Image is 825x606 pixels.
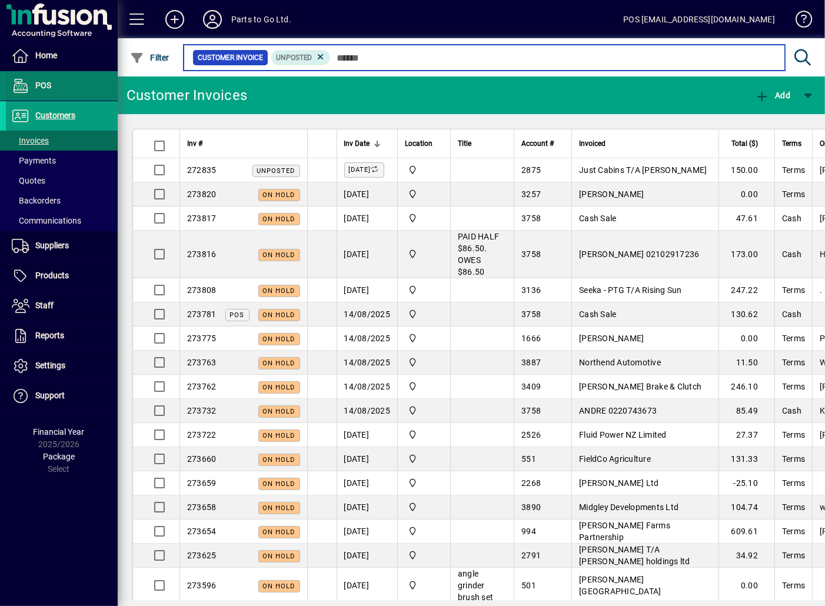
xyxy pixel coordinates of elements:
[458,137,507,150] div: Title
[263,311,295,319] span: On hold
[521,478,541,488] span: 2268
[782,214,801,223] span: Cash
[405,248,443,261] span: DAE - Bulk Store
[35,361,65,370] span: Settings
[579,334,644,343] span: [PERSON_NAME]
[337,327,398,351] td: 14/08/2025
[521,285,541,295] span: 3136
[344,137,391,150] div: Inv Date
[405,188,443,201] span: DAE - Bulk Store
[718,375,774,399] td: 246.10
[35,241,69,250] span: Suppliers
[34,427,85,437] span: Financial Year
[718,158,774,182] td: 150.00
[271,50,331,65] mat-chip: Customer Invoice Status: Unposted
[337,471,398,495] td: [DATE]
[127,47,172,68] button: Filter
[782,285,805,295] span: Terms
[405,404,443,417] span: DAE - Bulk Store
[579,521,670,542] span: [PERSON_NAME] Farms Partnership
[405,356,443,369] span: DAE - Bulk Store
[782,406,801,415] span: Cash
[6,171,118,191] a: Quotes
[782,502,805,512] span: Terms
[6,321,118,351] a: Reports
[187,137,300,150] div: Inv #
[6,231,118,261] a: Suppliers
[521,502,541,512] span: 3890
[231,10,291,29] div: Parts to Go Ltd.
[718,520,774,544] td: 609.61
[6,151,118,171] a: Payments
[718,447,774,471] td: 131.33
[156,9,194,30] button: Add
[337,568,398,604] td: [DATE]
[579,575,661,596] span: [PERSON_NAME][GEOGRAPHIC_DATA]
[718,182,774,207] td: 0.00
[263,504,295,512] span: On hold
[263,215,295,223] span: On hold
[187,430,217,439] span: 273722
[35,81,51,90] span: POS
[782,189,805,199] span: Terms
[521,406,541,415] span: 3758
[405,380,443,393] span: DAE - Bulk Store
[521,527,536,536] span: 994
[35,331,64,340] span: Reports
[579,165,707,175] span: Just Cabins T/A [PERSON_NAME]
[458,569,493,602] span: angle grinder brush set
[263,359,295,367] span: On hold
[579,478,658,488] span: [PERSON_NAME] Ltd
[263,335,295,343] span: On hold
[337,231,398,278] td: [DATE]
[521,334,541,343] span: 1666
[405,452,443,465] span: DAE - Bulk Store
[405,525,443,538] span: DAE - Bulk Store
[782,382,805,391] span: Terms
[579,137,711,150] div: Invoiced
[405,164,443,177] span: DAE - Bulk Store
[6,211,118,231] a: Communications
[579,382,701,391] span: [PERSON_NAME] Brake & Clutch
[187,214,217,223] span: 273817
[337,375,398,399] td: 14/08/2025
[263,408,295,415] span: On hold
[521,430,541,439] span: 2526
[187,581,217,590] span: 273596
[718,207,774,231] td: 47.61
[12,176,45,185] span: Quotes
[782,430,805,439] span: Terms
[337,520,398,544] td: [DATE]
[263,432,295,439] span: On hold
[263,287,295,295] span: On hold
[521,454,536,464] span: 551
[521,137,564,150] div: Account #
[263,552,295,560] span: On hold
[579,545,690,566] span: [PERSON_NAME] T/A [PERSON_NAME] holdings ltd
[405,477,443,490] span: DAE - Bulk Store
[35,51,57,60] span: Home
[187,527,217,536] span: 273654
[187,478,217,488] span: 273659
[187,382,217,391] span: 273762
[782,454,805,464] span: Terms
[263,191,295,199] span: On hold
[579,249,699,259] span: [PERSON_NAME] 02102917236
[405,501,443,514] span: DAE - Bulk Store
[726,137,769,150] div: Total ($)
[718,302,774,327] td: 130.62
[405,212,443,225] span: DAE - Bulk Store
[579,454,651,464] span: FieldCo Agriculture
[12,196,61,205] span: Backorders
[405,332,443,345] span: DAE - Bulk Store
[782,478,805,488] span: Terms
[405,137,433,150] span: Location
[263,528,295,536] span: On hold
[521,165,541,175] span: 2875
[337,544,398,568] td: [DATE]
[127,86,247,105] div: Customer Invoices
[782,551,805,560] span: Terms
[337,302,398,327] td: 14/08/2025
[718,423,774,447] td: 27.37
[43,452,75,461] span: Package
